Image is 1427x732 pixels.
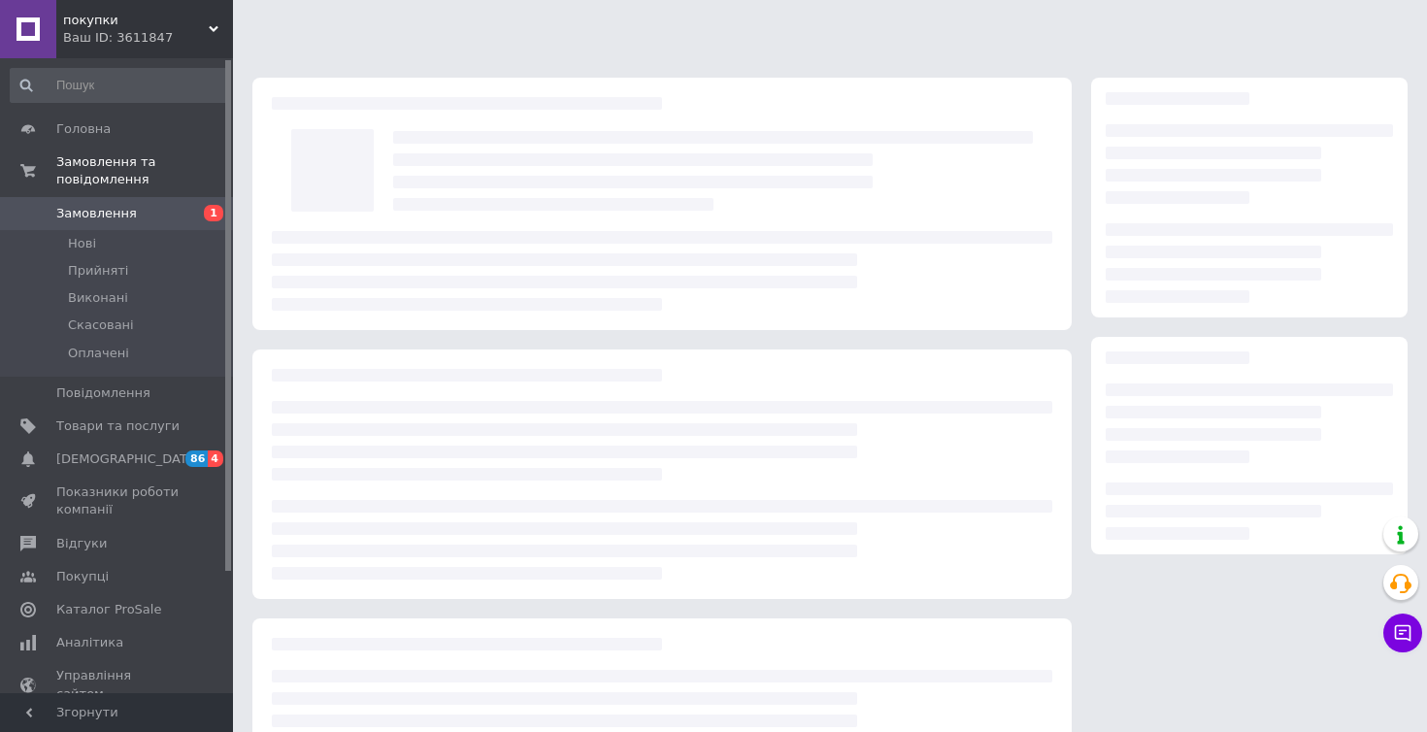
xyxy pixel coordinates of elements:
input: Пошук [10,68,229,103]
span: Головна [56,120,111,138]
span: покупки [63,12,209,29]
span: Прийняті [68,262,128,280]
span: Нові [68,235,96,252]
span: Аналітика [56,634,123,651]
button: Чат з покупцем [1383,614,1422,652]
span: Скасовані [68,316,134,334]
span: Покупці [56,568,109,585]
span: 1 [204,205,223,221]
span: Повідомлення [56,384,150,402]
span: Каталог ProSale [56,601,161,618]
span: Виконані [68,289,128,307]
span: Замовлення та повідомлення [56,153,233,188]
span: 4 [208,450,223,467]
span: 86 [185,450,208,467]
span: [DEMOGRAPHIC_DATA] [56,450,200,468]
div: Ваш ID: 3611847 [63,29,233,47]
span: Товари та послуги [56,417,180,435]
span: Замовлення [56,205,137,222]
span: Відгуки [56,535,107,552]
span: Оплачені [68,345,129,362]
span: Управління сайтом [56,667,180,702]
span: Показники роботи компанії [56,483,180,518]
